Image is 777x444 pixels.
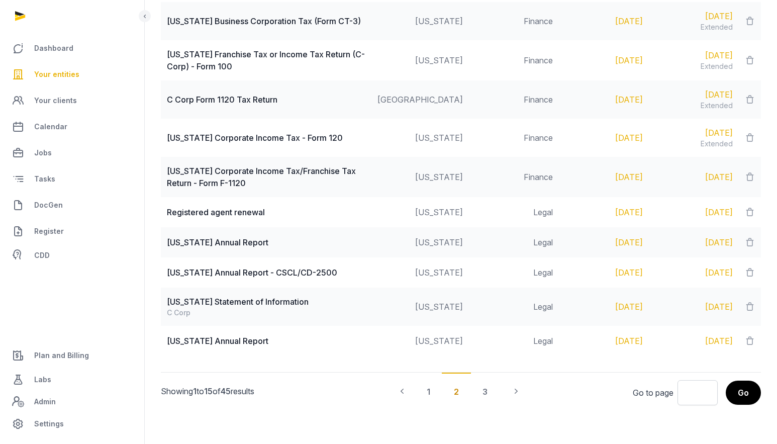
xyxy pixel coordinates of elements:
[655,267,733,279] div: [DATE]
[167,296,365,308] div: [US_STATE] Statement of Information
[371,157,469,197] td: [US_STATE]
[470,373,500,410] div: 3
[469,80,559,119] td: Finance
[655,49,733,61] div: [DATE]
[8,368,136,392] a: Labs
[565,171,643,183] div: [DATE]
[167,94,365,106] div: C Corp Form 1120 Tax Return
[34,68,79,80] span: Your entities
[565,301,643,313] div: [DATE]
[371,80,469,119] td: [GEOGRAPHIC_DATA]
[565,94,643,106] div: [DATE]
[34,199,63,211] span: DocGen
[8,219,136,243] a: Register
[469,326,559,356] td: Legal
[193,386,197,396] span: 1
[655,101,733,111] div: Extended
[8,62,136,86] a: Your entities
[161,373,299,409] p: Showing to of results
[633,387,673,399] label: Go to page
[371,326,469,356] td: [US_STATE]
[655,61,733,71] div: Extended
[726,381,761,405] button: Go
[655,88,733,101] div: [DATE]
[167,236,365,248] div: [US_STATE] Annual Report
[371,197,469,227] td: [US_STATE]
[389,373,533,410] nav: Pagination
[34,418,64,430] span: Settings
[442,373,471,410] div: 2
[167,267,365,279] div: [US_STATE] Annual Report - CSCL/CD-2500
[167,206,365,218] div: Registered agent renewal
[167,165,365,189] div: [US_STATE] Corporate Income Tax/Franchise Tax Return - Form F-1120
[8,167,136,191] a: Tasks
[469,2,559,40] td: Finance
[655,139,733,149] div: Extended
[415,373,442,410] div: 1
[167,15,365,27] div: [US_STATE] Business Corporation Tax (Form CT-3)
[371,227,469,257] td: [US_STATE]
[655,171,733,183] div: [DATE]
[371,40,469,80] td: [US_STATE]
[34,396,56,408] span: Admin
[8,392,136,412] a: Admin
[371,257,469,288] td: [US_STATE]
[565,54,643,66] div: [DATE]
[469,197,559,227] td: Legal
[221,386,231,396] span: 45
[34,249,50,261] span: CDD
[469,157,559,197] td: Finance
[8,412,136,436] a: Settings
[167,335,365,347] div: [US_STATE] Annual Report
[8,193,136,217] a: DocGen
[655,127,733,139] div: [DATE]
[8,141,136,165] a: Jobs
[8,115,136,139] a: Calendar
[8,343,136,368] a: Plan and Billing
[34,173,55,185] span: Tasks
[565,335,643,347] div: [DATE]
[34,121,67,133] span: Calendar
[655,206,733,218] div: [DATE]
[565,15,643,27] div: [DATE]
[655,301,733,313] div: [DATE]
[34,225,64,237] span: Register
[655,22,733,32] div: Extended
[8,88,136,113] a: Your clients
[371,2,469,40] td: [US_STATE]
[565,236,643,248] div: [DATE]
[8,36,136,60] a: Dashboard
[565,206,643,218] div: [DATE]
[167,48,365,72] div: [US_STATE] Franchise Tax or Income Tax Return (C-Corp) - Form 100
[565,132,643,144] div: [DATE]
[655,236,733,248] div: [DATE]
[565,267,643,279] div: [DATE]
[469,119,559,157] td: Finance
[204,386,213,396] span: 15
[8,245,136,265] a: CDD
[469,288,559,326] td: Legal
[167,132,365,144] div: [US_STATE] Corporate Income Tax - Form 120
[167,308,365,318] div: C Corp
[371,288,469,326] td: [US_STATE]
[469,40,559,80] td: Finance
[655,335,733,347] div: [DATE]
[655,10,733,22] div: [DATE]
[371,119,469,157] td: [US_STATE]
[469,257,559,288] td: Legal
[34,42,73,54] span: Dashboard
[34,95,77,107] span: Your clients
[469,227,559,257] td: Legal
[34,147,52,159] span: Jobs
[34,349,89,362] span: Plan and Billing
[34,374,51,386] span: Labs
